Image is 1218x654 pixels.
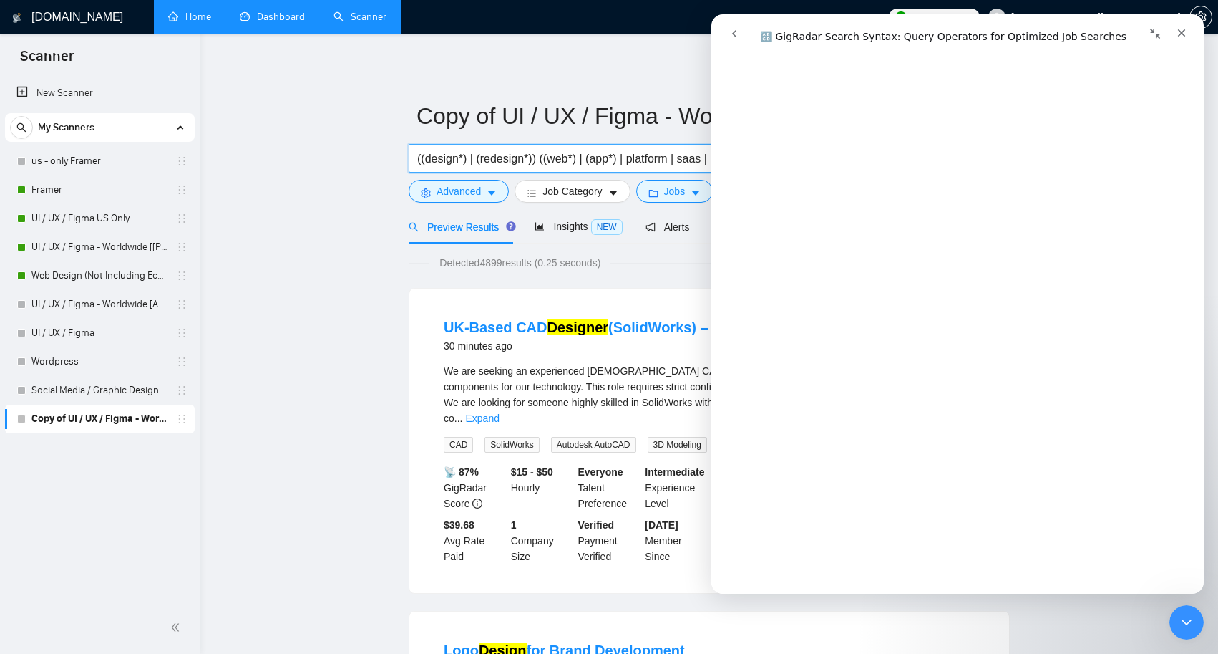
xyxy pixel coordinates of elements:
[645,466,704,478] b: Intermediate
[444,519,474,531] b: $39.68
[711,14,1204,594] iframe: Intercom live chat
[444,437,473,453] span: CAD
[176,213,187,224] span: holder
[240,11,305,23] a: dashboardDashboard
[578,466,623,478] b: Everyone
[591,219,623,235] span: NEW
[645,519,678,531] b: [DATE]
[31,347,167,376] a: Wordpress
[542,183,602,199] span: Job Category
[168,11,211,23] a: homeHome
[648,188,658,198] span: folder
[1169,605,1204,640] iframe: Intercom live chat
[333,11,386,23] a: searchScanner
[441,517,508,564] div: Avg Rate Paid
[575,517,643,564] div: Payment Verified
[31,147,167,175] a: us - only Framer
[895,11,907,23] img: upwork-logo.png
[444,337,847,355] div: 30 minutes ago
[547,319,608,335] mark: Designer
[484,437,539,453] span: SolidWorks
[31,376,167,405] a: Social Media / Graphic Design
[31,261,167,290] a: Web Design (Not Including Ecommerce / Shopify)
[38,113,94,142] span: My Scanners
[416,98,980,134] input: Scanner name...
[176,241,187,253] span: holder
[465,413,499,424] a: Expand
[958,9,973,25] span: 246
[409,180,509,203] button: settingAdvancedcaret-down
[9,46,85,76] span: Scanner
[176,413,187,425] span: holder
[535,221,545,231] span: area-chart
[10,116,33,139] button: search
[575,464,643,511] div: Talent Preference
[691,188,701,198] span: caret-down
[645,222,656,232] span: notification
[511,519,517,531] b: 1
[176,356,187,367] span: holder
[487,188,497,198] span: caret-down
[176,385,187,396] span: holder
[176,155,187,167] span: holder
[176,327,187,339] span: holder
[31,319,167,347] a: UI / UX / Figma
[12,6,22,29] img: logo
[472,499,482,509] span: info-circle
[176,184,187,196] span: holder
[515,180,630,203] button: barsJob Categorycaret-down
[176,299,187,310] span: holder
[409,221,512,233] span: Preview Results
[31,290,167,319] a: UI / UX / Figma - Worldwide [Anya]
[437,183,481,199] span: Advanced
[508,517,575,564] div: Company Size
[636,180,713,203] button: folderJobscaret-down
[31,405,167,433] a: Copy of UI / UX / Figma - Worldwide [Anya]
[912,9,955,25] span: Connects:
[608,188,618,198] span: caret-down
[170,620,185,635] span: double-left
[16,79,183,107] a: New Scanner
[417,150,799,168] input: Search Freelance Jobs...
[992,12,1002,22] span: user
[454,413,463,424] span: ...
[709,517,776,564] div: Client Feedback
[31,233,167,261] a: UI / UX / Figma - Worldwide [[PERSON_NAME]]
[11,122,32,133] span: search
[1189,6,1212,29] button: setting
[511,466,553,478] b: $15 - $50
[648,437,707,453] span: 3D Modeling
[444,363,975,426] div: We are seeking an experienced UK-based CAD designer to support the development of proprietary com...
[429,255,610,271] span: Detected 4899 results (0.25 seconds)
[31,175,167,204] a: Framer
[31,204,167,233] a: UI / UX / Figma US Only
[551,437,636,453] span: Autodesk AutoCAD
[444,365,962,424] span: We are seeking an experienced [DEMOGRAPHIC_DATA] CAD designer to support the development of propr...
[409,222,419,232] span: search
[578,519,615,531] b: Verified
[444,319,847,335] a: UK-Based CADDesigner(SolidWorks) – Confidential Project
[176,270,187,282] span: holder
[645,221,690,233] span: Alerts
[642,517,709,564] div: Member Since
[5,79,195,107] li: New Scanner
[505,220,517,233] div: Tooltip anchor
[508,464,575,511] div: Hourly
[5,113,195,433] li: My Scanners
[535,221,622,232] span: Insights
[444,466,479,478] b: 📡 87%
[1189,11,1212,23] a: setting
[664,183,686,199] span: Jobs
[527,188,537,198] span: bars
[1190,11,1212,23] span: setting
[709,464,776,511] div: Hourly Load
[642,464,709,511] div: Experience Level
[441,464,508,511] div: GigRadar Score
[421,188,431,198] span: setting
